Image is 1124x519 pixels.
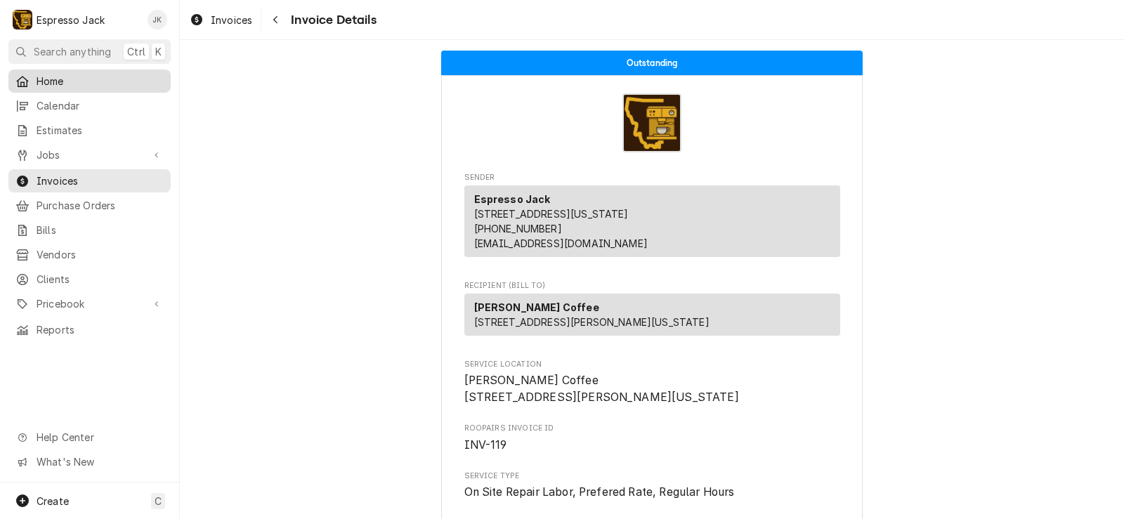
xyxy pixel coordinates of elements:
div: Sender [464,185,840,257]
span: Recipient (Bill To) [464,280,840,291]
div: Service Location [464,359,840,406]
span: Invoices [211,13,252,27]
span: Purchase Orders [37,198,164,213]
div: Roopairs Invoice ID [464,423,840,453]
span: Roopairs Invoice ID [464,423,840,434]
div: Espresso Jack [37,13,105,27]
span: Roopairs Invoice ID [464,437,840,454]
div: JK [148,10,167,29]
a: Vendors [8,243,171,266]
a: [EMAIL_ADDRESS][DOMAIN_NAME] [474,237,648,249]
span: [PERSON_NAME] Coffee [STREET_ADDRESS][PERSON_NAME][US_STATE] [464,374,739,404]
a: Invoices [8,169,171,192]
span: Home [37,74,164,88]
a: Go to Help Center [8,426,171,449]
span: Service Location [464,359,840,370]
span: Calendar [37,98,164,113]
span: Ctrl [127,44,145,59]
a: Calendar [8,94,171,117]
span: Outstanding [627,58,678,67]
a: Bills [8,218,171,242]
span: K [155,44,162,59]
span: [STREET_ADDRESS][PERSON_NAME][US_STATE] [474,316,710,328]
span: Search anything [34,44,111,59]
span: Service Location [464,372,840,405]
strong: Espresso Jack [474,193,551,205]
div: E [13,10,32,29]
a: Purchase Orders [8,194,171,217]
div: Status [441,51,863,75]
span: Pricebook [37,296,143,311]
span: Vendors [37,247,164,262]
a: Invoices [184,8,258,32]
span: Create [37,495,69,507]
span: Invoice Details [287,11,376,29]
span: Service Type [464,484,840,501]
span: Bills [37,223,164,237]
span: [STREET_ADDRESS][US_STATE] [474,208,629,220]
button: Navigate back [264,8,287,31]
span: On Site Repair Labor, Prefered Rate, Regular Hours [464,485,735,499]
span: Clients [37,272,164,287]
a: Go to Pricebook [8,292,171,315]
button: Search anythingCtrlK [8,39,171,64]
span: Help Center [37,430,162,445]
div: Sender [464,185,840,263]
a: [PHONE_NUMBER] [474,223,562,235]
span: Service Type [464,471,840,482]
a: Go to What's New [8,450,171,473]
span: Sender [464,172,840,183]
span: Reports [37,322,164,337]
div: Recipient (Bill To) [464,294,840,341]
a: Estimates [8,119,171,142]
div: Espresso Jack's Avatar [13,10,32,29]
div: Invoice Recipient [464,280,840,342]
a: Home [8,70,171,93]
span: Invoices [37,173,164,188]
span: C [155,494,162,508]
span: Estimates [37,123,164,138]
img: Logo [622,93,681,152]
span: What's New [37,454,162,469]
a: Clients [8,268,171,291]
div: Service Type [464,471,840,501]
div: Jack Kehoe's Avatar [148,10,167,29]
a: Reports [8,318,171,341]
strong: [PERSON_NAME] Coffee [474,301,599,313]
span: INV-119 [464,438,507,452]
div: Recipient (Bill To) [464,294,840,336]
div: Invoice Sender [464,172,840,263]
a: Go to Jobs [8,143,171,166]
span: Jobs [37,147,143,162]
